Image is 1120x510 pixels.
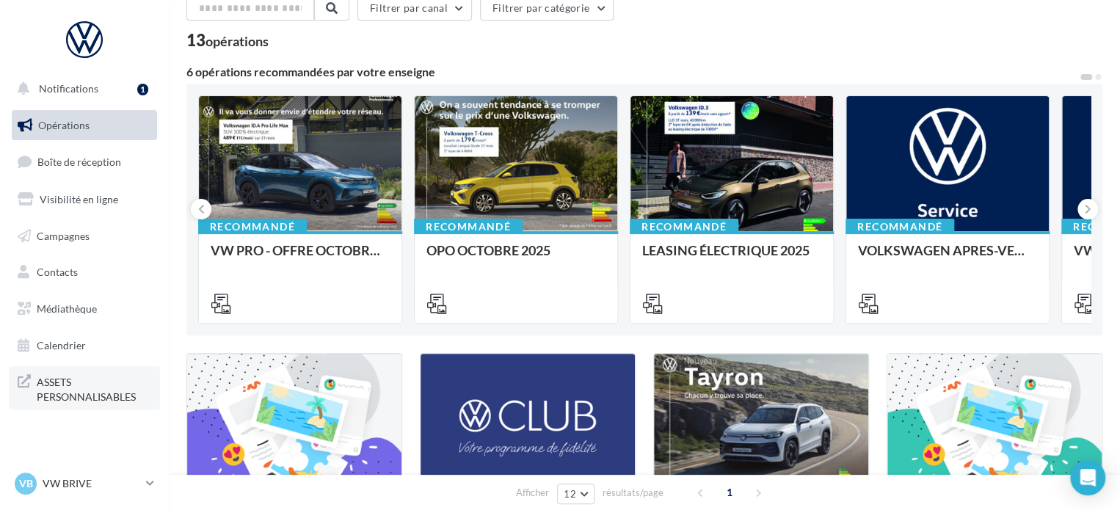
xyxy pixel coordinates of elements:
[37,229,90,241] span: Campagnes
[9,221,160,252] a: Campagnes
[426,243,606,272] div: OPO OCTOBRE 2025
[12,470,157,498] a: VB VW BRIVE
[516,486,549,500] span: Afficher
[603,486,663,500] span: résultats/page
[1070,460,1105,495] div: Open Intercom Messenger
[9,110,160,141] a: Opérations
[211,243,390,272] div: VW PRO - OFFRE OCTOBRE 25
[414,219,523,235] div: Recommandé
[846,219,954,235] div: Recommandé
[9,294,160,324] a: Médiathèque
[37,302,97,315] span: Médiathèque
[9,73,154,104] button: Notifications 1
[37,372,151,404] span: ASSETS PERSONNALISABLES
[37,266,78,278] span: Contacts
[9,330,160,361] a: Calendrier
[40,193,118,205] span: Visibilité en ligne
[564,488,576,500] span: 12
[37,339,86,351] span: Calendrier
[19,476,33,491] span: VB
[198,219,307,235] div: Recommandé
[206,34,269,48] div: opérations
[137,84,148,95] div: 1
[37,156,121,168] span: Boîte de réception
[9,184,160,215] a: Visibilité en ligne
[630,219,738,235] div: Recommandé
[642,243,821,272] div: LEASING ÉLECTRIQUE 2025
[186,66,1079,78] div: 6 opérations recommandées par votre enseigne
[9,257,160,288] a: Contacts
[9,366,160,409] a: ASSETS PERSONNALISABLES
[39,82,98,95] span: Notifications
[858,243,1037,272] div: VOLKSWAGEN APRES-VENTE
[43,476,140,491] p: VW BRIVE
[38,119,90,131] span: Opérations
[9,146,160,178] a: Boîte de réception
[557,484,594,504] button: 12
[718,481,741,504] span: 1
[186,32,269,48] div: 13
